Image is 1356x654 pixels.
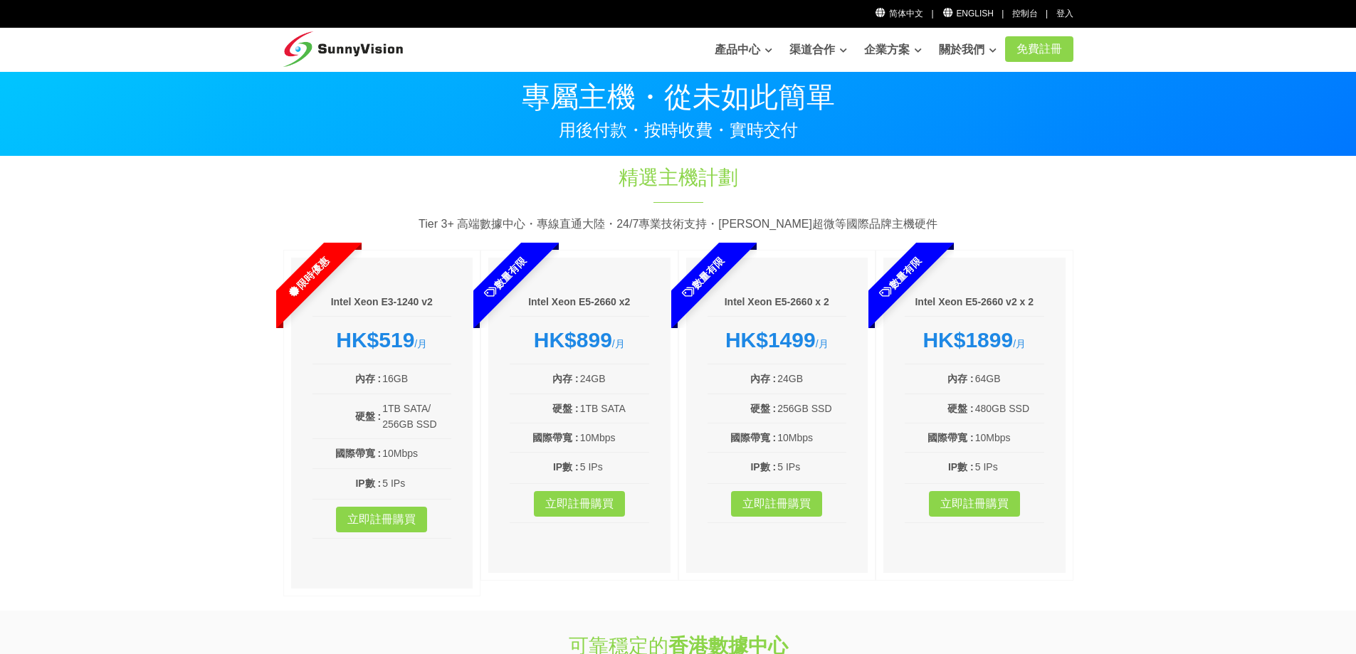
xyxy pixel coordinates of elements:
td: 5 IPs [579,458,649,475]
td: 256GB SSD [777,400,846,417]
h6: Intel Xeon E5-2660 x 2 [708,295,847,310]
b: 硬盤 : [750,403,777,414]
div: /月 [510,327,649,353]
b: 內存 : [750,373,777,384]
h6: Intel Xeon E3-1240 v2 [312,295,452,310]
div: /月 [312,327,452,353]
strong: HK$899 [534,328,612,352]
b: IP數 : [553,461,579,473]
li: | [931,7,933,21]
td: 480GB SSD [974,400,1044,417]
h1: 精選主機計劃 [441,164,915,191]
b: 國際帶寬 : [335,448,382,459]
td: 1TB SATA/ 256GB SSD [382,400,451,433]
b: 硬盤 : [355,411,382,422]
td: 24GB [777,370,846,387]
td: 5 IPs [777,458,846,475]
a: 企業方案 [864,36,922,64]
div: /月 [905,327,1044,353]
a: 控制台 [1012,9,1038,19]
b: 硬盤 : [947,403,974,414]
b: 內存 : [947,373,974,384]
span: 數量有限 [446,218,565,337]
p: 用後付款・按時收費・實時交付 [283,122,1073,139]
a: 简体中文 [875,9,924,19]
b: 國際帶寬 : [927,432,974,443]
span: 數量有限 [841,218,960,337]
a: 立即註冊購買 [929,491,1020,517]
p: Tier 3+ 高端數據中心・專線直通大陸・24/7專業技術支持・[PERSON_NAME]超微等國際品牌主機硬件 [283,215,1073,233]
li: | [1002,7,1004,21]
a: 立即註冊購買 [731,491,822,517]
td: 5 IPs [974,458,1044,475]
strong: HK$1899 [923,328,1013,352]
a: 登入 [1056,9,1073,19]
a: English [942,9,994,19]
b: IP數 : [948,461,974,473]
td: 1TB SATA [579,400,649,417]
a: 渠道合作 [789,36,847,64]
a: 產品中心 [715,36,772,64]
b: 硬盤 : [552,403,579,414]
b: 內存 : [552,373,579,384]
td: 10Mbps [777,429,846,446]
td: 10Mbps [382,445,451,462]
li: | [1046,7,1048,21]
b: IP數 : [750,461,776,473]
b: 國際帶寬 : [532,432,579,443]
strong: HK$519 [336,328,414,352]
h6: Intel Xeon E5-2660 x2 [510,295,649,310]
b: 內存 : [355,373,382,384]
h6: Intel Xeon E5-2660 v2 x 2 [905,295,1044,310]
a: 關於我們 [939,36,997,64]
td: 16GB [382,370,451,387]
div: /月 [708,327,847,353]
p: 專屬主機・從未如此簡單 [283,83,1073,111]
a: 立即註冊購買 [336,507,427,532]
td: 64GB [974,370,1044,387]
a: 免費註冊 [1005,36,1073,62]
td: 5 IPs [382,475,451,492]
b: IP數 : [355,478,381,489]
a: 立即註冊購買 [534,491,625,517]
b: 國際帶寬 : [730,432,777,443]
td: 10Mbps [579,429,649,446]
strong: HK$1499 [725,328,816,352]
td: 10Mbps [974,429,1044,446]
span: 限時優惠 [248,218,367,337]
td: 24GB [579,370,649,387]
span: 數量有限 [643,218,762,337]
